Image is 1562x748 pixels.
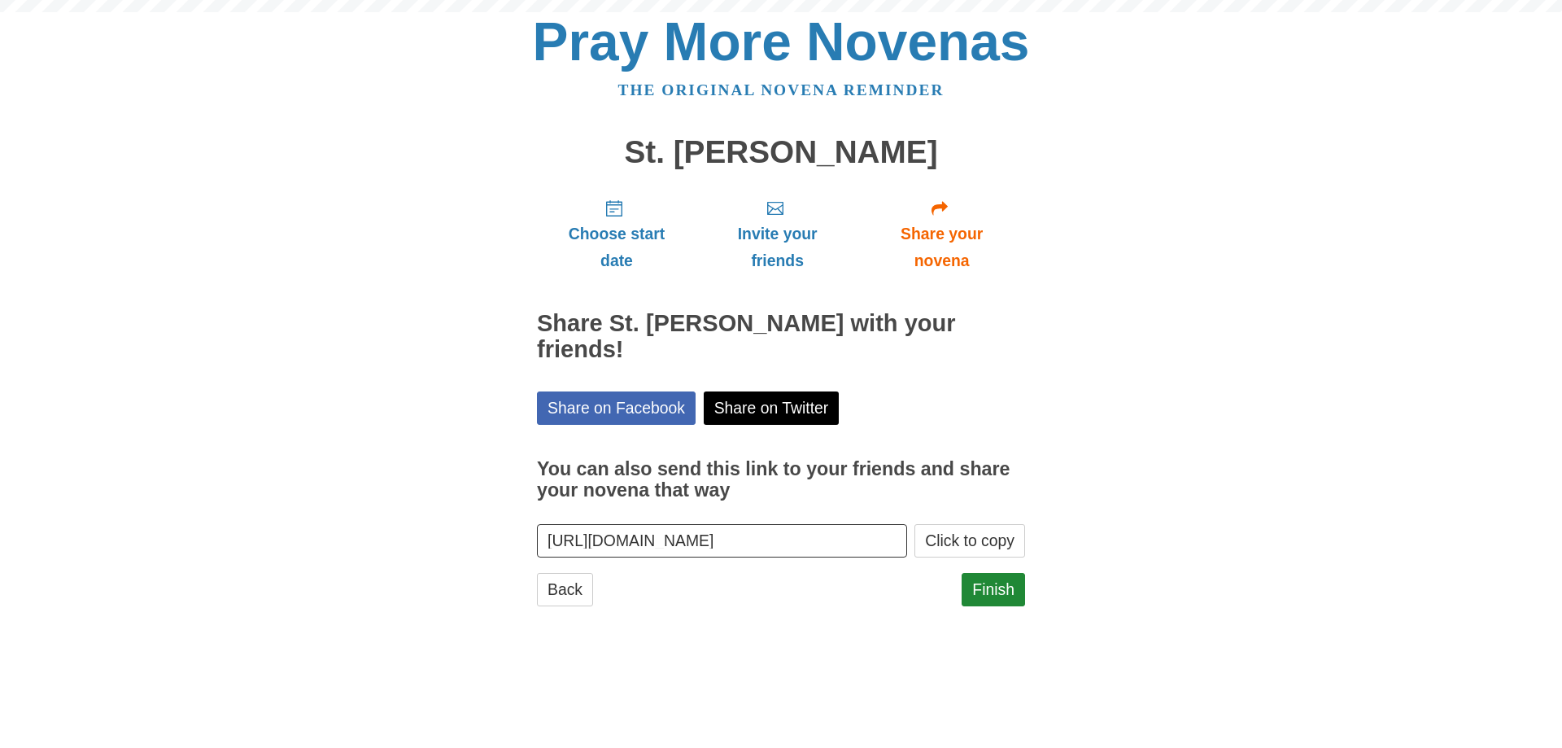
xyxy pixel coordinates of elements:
h3: You can also send this link to your friends and share your novena that way [537,459,1025,501]
span: Share your novena [875,221,1009,274]
a: Share on Facebook [537,391,696,425]
a: Share your novena [858,186,1025,282]
a: The original novena reminder [618,81,945,98]
a: Pray More Novenas [533,11,1030,72]
a: Share on Twitter [704,391,840,425]
a: Invite your friends [696,186,858,282]
a: Finish [962,573,1025,606]
h1: St. [PERSON_NAME] [537,135,1025,170]
a: Choose start date [537,186,696,282]
span: Invite your friends [713,221,842,274]
h2: Share St. [PERSON_NAME] with your friends! [537,311,1025,363]
span: Choose start date [553,221,680,274]
button: Click to copy [914,524,1025,558]
a: Back [537,573,593,606]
